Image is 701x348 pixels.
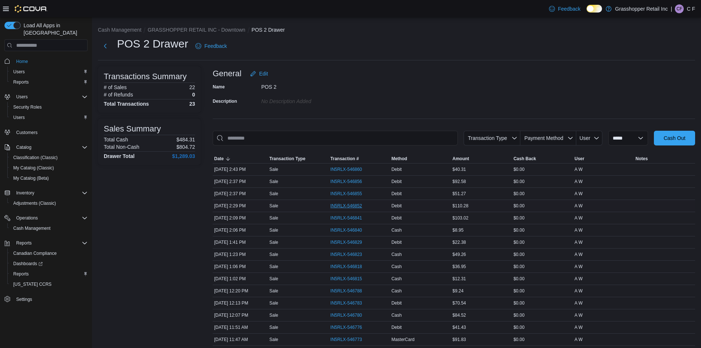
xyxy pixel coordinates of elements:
[453,264,466,270] span: $36.95
[574,227,583,233] span: A W
[10,249,88,258] span: Canadian Compliance
[392,276,402,282] span: Cash
[213,201,268,210] div: [DATE] 2:29 PM
[16,296,32,302] span: Settings
[213,165,268,174] div: [DATE] 2:43 PM
[13,200,56,206] span: Adjustments (Classic)
[104,124,161,133] h3: Sales Summary
[512,250,573,259] div: $0.00
[512,238,573,247] div: $0.00
[574,215,583,221] span: A W
[392,179,402,184] span: Debit
[10,67,88,76] span: Users
[10,199,88,208] span: Adjustments (Classic)
[574,324,583,330] span: A W
[546,1,583,16] a: Feedback
[330,252,362,257] span: IN5RLX-546823
[392,337,415,342] span: MasterCard
[13,104,42,110] span: Security Roles
[269,264,278,270] p: Sale
[10,280,54,289] a: [US_STATE] CCRS
[214,156,224,162] span: Date
[10,224,88,233] span: Cash Management
[573,154,634,163] button: User
[172,153,195,159] h4: $1,289.03
[213,131,458,145] input: This is a search bar. As you type, the results lower in the page will automatically filter.
[104,92,133,98] h6: # of Refunds
[16,94,28,100] span: Users
[330,238,369,247] button: IN5RLX-546829
[213,238,268,247] div: [DATE] 1:41 PM
[176,144,195,150] p: $804.72
[104,101,149,107] h4: Total Transactions
[580,135,591,141] span: User
[330,276,362,282] span: IN5RLX-546815
[104,72,187,81] h3: Transactions Summary
[392,215,402,221] span: Debit
[330,264,362,270] span: IN5RLX-546818
[330,165,369,174] button: IN5RLX-546860
[7,102,91,112] button: Security Roles
[13,56,88,66] span: Home
[4,53,88,324] nav: Complex example
[10,259,46,268] a: Dashboards
[392,191,402,197] span: Debit
[13,175,49,181] span: My Catalog (Beta)
[330,323,369,332] button: IN5RLX-546776
[453,252,466,257] span: $49.26
[269,203,278,209] p: Sale
[330,337,362,342] span: IN5RLX-546773
[13,281,52,287] span: [US_STATE] CCRS
[330,299,369,307] button: IN5RLX-546783
[13,128,40,137] a: Customers
[512,177,573,186] div: $0.00
[392,288,402,294] span: Cash
[512,335,573,344] div: $0.00
[10,174,88,183] span: My Catalog (Beta)
[213,177,268,186] div: [DATE] 2:37 PM
[330,215,362,221] span: IN5RLX-546841
[574,252,583,257] span: A W
[453,300,466,306] span: $70.54
[213,98,237,104] label: Description
[98,26,695,35] nav: An example of EuiBreadcrumbs
[104,153,135,159] h4: Drawer Total
[13,250,57,256] span: Canadian Compliance
[330,156,359,162] span: Transaction #
[654,131,695,145] button: Cash Out
[192,39,230,53] a: Feedback
[10,103,88,112] span: Security Roles
[574,191,583,197] span: A W
[453,276,466,282] span: $12.31
[453,337,466,342] span: $91.83
[10,103,45,112] a: Security Roles
[269,166,278,172] p: Sale
[453,324,466,330] span: $41.43
[13,69,25,75] span: Users
[269,252,278,257] p: Sale
[269,239,278,245] p: Sale
[524,135,563,141] span: Payment Method
[13,239,88,247] span: Reports
[269,276,278,282] p: Sale
[7,279,91,289] button: [US_STATE] CCRS
[1,127,91,138] button: Customers
[13,143,88,152] span: Catalog
[10,113,28,122] a: Users
[574,239,583,245] span: A W
[676,4,682,13] span: CF
[453,312,466,318] span: $84.52
[16,240,32,246] span: Reports
[513,156,536,162] span: Cash Back
[330,227,362,233] span: IN5RLX-546840
[392,252,402,257] span: Cash
[13,214,41,222] button: Operations
[330,189,369,198] button: IN5RLX-546855
[464,131,520,145] button: Transaction Type
[269,215,278,221] p: Sale
[574,337,583,342] span: A W
[269,227,278,233] p: Sale
[520,131,576,145] button: Payment Method
[213,335,268,344] div: [DATE] 11:47 AM
[213,262,268,271] div: [DATE] 1:06 PM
